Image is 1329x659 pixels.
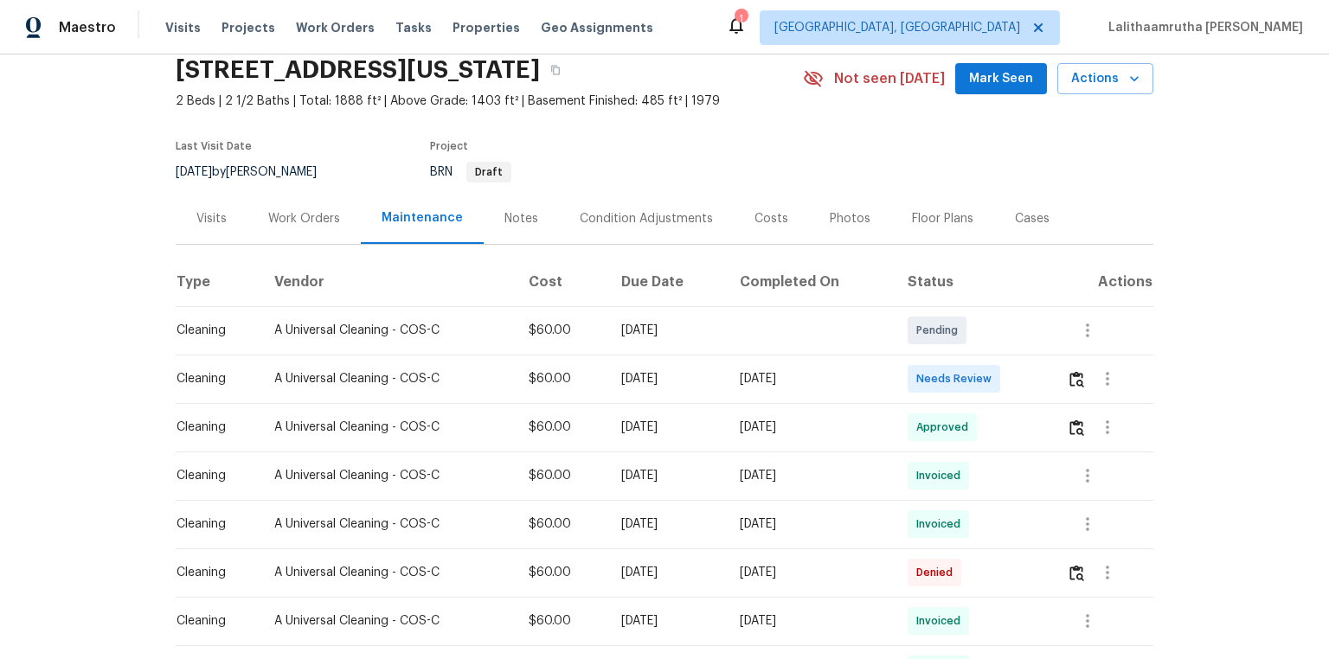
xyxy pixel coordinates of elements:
div: $60.00 [529,419,594,436]
div: [DATE] [740,612,880,630]
span: 2 Beds | 2 1/2 Baths | Total: 1888 ft² | Above Grade: 1403 ft² | Basement Finished: 485 ft² | 1979 [176,93,803,110]
button: Review Icon [1067,358,1087,400]
div: Cleaning [177,370,247,387]
span: Tasks [395,22,432,34]
div: $60.00 [529,612,594,630]
div: A Universal Cleaning - COS-C [274,370,501,387]
div: A Universal Cleaning - COS-C [274,612,501,630]
th: Cost [515,258,607,306]
img: Review Icon [1069,371,1084,387]
span: [DATE] [176,166,212,178]
div: $60.00 [529,322,594,339]
th: Completed On [726,258,894,306]
div: [DATE] [621,419,712,436]
div: Cleaning [177,515,247,533]
span: Maestro [59,19,116,36]
div: $60.00 [529,564,594,581]
div: [DATE] [621,564,712,581]
span: Actions [1071,68,1140,90]
span: Pending [916,322,965,339]
span: [GEOGRAPHIC_DATA], [GEOGRAPHIC_DATA] [774,19,1020,36]
div: [DATE] [621,515,712,533]
div: $60.00 [529,370,594,387]
img: Review Icon [1069,565,1084,581]
div: $60.00 [529,515,594,533]
span: Invoiced [916,515,967,533]
span: Approved [916,419,975,436]
div: Notes [504,210,538,227]
div: [DATE] [621,467,712,484]
span: Invoiced [916,467,967,484]
div: Floor Plans [912,210,973,227]
span: Work Orders [296,19,375,36]
div: A Universal Cleaning - COS-C [274,564,501,581]
span: Visits [165,19,201,36]
button: Mark Seen [955,63,1047,95]
div: 1 [735,10,747,28]
div: Condition Adjustments [580,210,713,227]
span: Not seen [DATE] [834,70,945,87]
div: [DATE] [740,515,880,533]
span: Projects [221,19,275,36]
span: Last Visit Date [176,141,252,151]
span: BRN [430,166,511,178]
h2: [STREET_ADDRESS][US_STATE] [176,61,540,79]
div: A Universal Cleaning - COS-C [274,322,501,339]
button: Actions [1057,63,1153,95]
div: [DATE] [740,419,880,436]
button: Review Icon [1067,552,1087,593]
div: A Universal Cleaning - COS-C [274,467,501,484]
span: Lalithaamrutha [PERSON_NAME] [1101,19,1303,36]
img: Review Icon [1069,419,1084,436]
div: [DATE] [740,467,880,484]
button: Review Icon [1067,406,1087,448]
span: Draft [468,167,510,177]
div: [DATE] [740,564,880,581]
div: by [PERSON_NAME] [176,162,337,182]
div: A Universal Cleaning - COS-C [274,419,501,436]
div: [DATE] [740,370,880,387]
span: Project [430,141,468,151]
th: Due Date [607,258,726,306]
th: Type [176,258,260,306]
div: Cleaning [177,612,247,630]
div: Cleaning [177,322,247,339]
div: [DATE] [621,322,712,339]
div: Cleaning [177,564,247,581]
div: Photos [830,210,870,227]
div: Cases [1015,210,1050,227]
div: Cleaning [177,419,247,436]
span: Denied [916,564,960,581]
th: Actions [1053,258,1153,306]
span: Geo Assignments [541,19,653,36]
div: Maintenance [382,209,463,227]
div: Visits [196,210,227,227]
span: Invoiced [916,612,967,630]
div: Work Orders [268,210,340,227]
div: $60.00 [529,467,594,484]
div: Cleaning [177,467,247,484]
div: Costs [754,210,788,227]
span: Mark Seen [969,68,1033,90]
div: A Universal Cleaning - COS-C [274,515,501,533]
th: Status [894,258,1052,306]
button: Copy Address [540,54,571,86]
span: Needs Review [916,370,998,387]
span: Properties [453,19,520,36]
th: Vendor [260,258,515,306]
div: [DATE] [621,370,712,387]
div: [DATE] [621,612,712,630]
